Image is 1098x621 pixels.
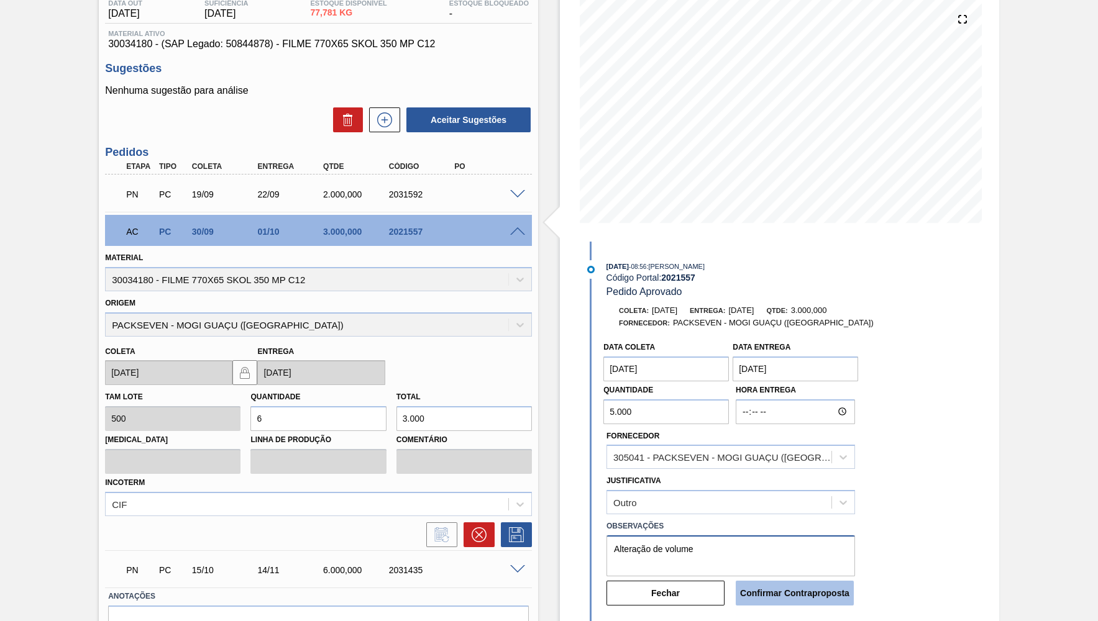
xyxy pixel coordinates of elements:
p: PN [126,189,153,199]
span: Fornecedor: [619,319,670,327]
label: Data entrega [733,343,790,351]
span: 30034180 - (SAP Legado: 50844878) - FILME 770X65 SKOL 350 MP C12 [108,39,529,50]
input: dd/mm/yyyy [603,356,729,381]
img: atual [587,266,595,273]
div: CIF [112,499,127,509]
label: Origem [105,299,135,307]
p: Nenhuma sugestão para análise [105,85,532,96]
label: Total [396,392,421,401]
div: Informar alteração no pedido [420,522,457,547]
div: Tipo [156,162,190,171]
div: 2.000,000 [320,189,393,199]
button: Confirmar Contraproposta [736,581,854,605]
p: AC [126,227,153,237]
span: [DATE] [606,263,629,270]
textarea: Alteração de volume [606,535,855,576]
span: Entrega: [690,307,725,314]
span: Coleta: [619,307,649,314]
button: locked [232,360,257,385]
span: - 08:56 [629,263,646,270]
button: Aceitar Sugestões [406,107,531,132]
div: Código Portal: [606,273,902,283]
div: Pedido de Compra [156,227,190,237]
div: Nova sugestão [363,107,400,132]
p: PN [126,565,153,575]
div: 14/11/2025 [254,565,327,575]
span: Pedido Aprovado [606,286,682,297]
span: [DATE] [204,8,248,19]
span: 77,781 KG [310,8,387,17]
span: [DATE] [652,306,677,315]
div: 19/09/2025 [189,189,262,199]
label: Anotações [108,587,529,605]
label: Hora Entrega [736,381,855,399]
label: Linha de Produção [250,431,386,449]
span: : [PERSON_NAME] [646,263,705,270]
div: 305041 - PACKSEVEN - MOGI GUAÇU ([GEOGRAPHIC_DATA]) [613,452,833,463]
div: 22/09/2025 [254,189,327,199]
div: 30/09/2025 [189,227,262,237]
div: Pedido em Negociação [123,556,157,584]
input: dd/mm/yyyy [257,360,385,385]
label: Tam lote [105,392,142,401]
div: 01/10/2025 [254,227,327,237]
input: dd/mm/yyyy [105,360,232,385]
span: [DATE] [728,306,754,315]
div: Excluir Sugestões [327,107,363,132]
label: Incoterm [105,478,145,487]
div: Pedido de Compra [156,565,190,575]
strong: 2021557 [661,273,695,283]
label: Justificativa [606,476,661,485]
label: Entrega [257,347,294,356]
label: Data coleta [603,343,655,351]
div: 15/10/2025 [189,565,262,575]
div: Pedido em Negociação [123,181,157,208]
div: 2031592 [386,189,459,199]
div: Aguardando Composição de Carga [123,218,157,245]
div: 3.000,000 [320,227,393,237]
label: [MEDICAL_DATA] [105,431,240,449]
span: 3.000,000 [791,306,827,315]
label: Comentário [396,431,532,449]
label: Material [105,253,143,262]
label: Quantidade [250,392,300,401]
span: Qtde: [766,307,787,314]
div: 6.000,000 [320,565,393,575]
div: Etapa [123,162,157,171]
div: Código [386,162,459,171]
div: 2021557 [386,227,459,237]
span: [DATE] [108,8,142,19]
input: dd/mm/yyyy [733,356,858,381]
div: Salvar Pedido [495,522,532,547]
button: Fechar [606,581,725,605]
div: Cancelar pedido [457,522,495,547]
div: Entrega [254,162,327,171]
img: locked [237,365,252,380]
div: Aceitar Sugestões [400,106,532,134]
span: PACKSEVEN - MOGI GUAÇU ([GEOGRAPHIC_DATA]) [673,318,874,327]
label: Fornecedor [606,432,659,440]
span: Material ativo [108,30,529,37]
div: Qtde [320,162,393,171]
div: Coleta [189,162,262,171]
div: Outro [613,497,637,508]
div: PO [451,162,524,171]
label: Coleta [105,347,135,356]
div: Pedido de Compra [156,189,190,199]
h3: Sugestões [105,62,532,75]
label: Observações [606,517,855,535]
h3: Pedidos [105,146,532,159]
div: 2031435 [386,565,459,575]
label: Quantidade [603,386,653,394]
